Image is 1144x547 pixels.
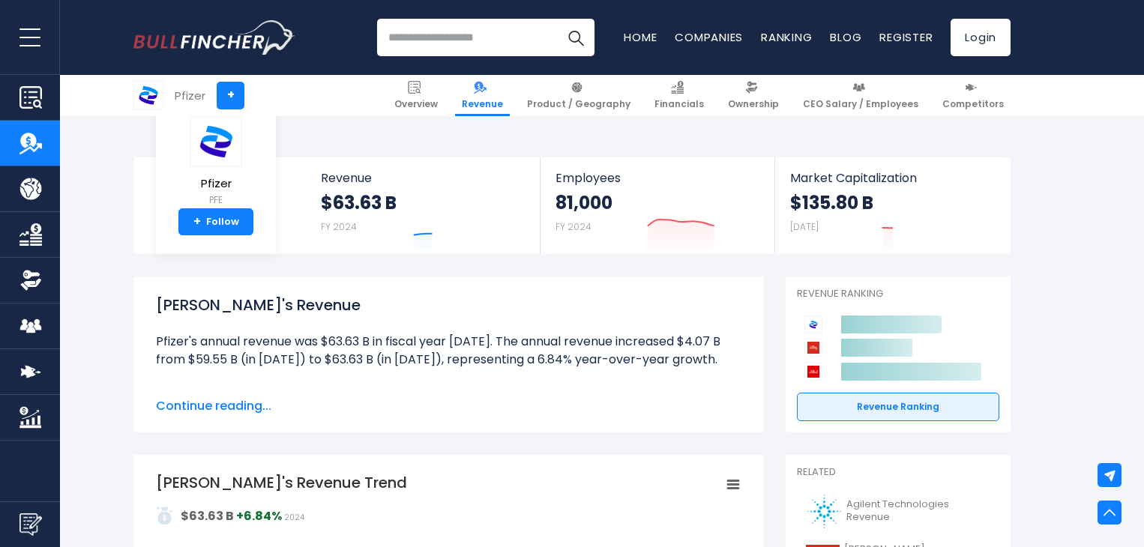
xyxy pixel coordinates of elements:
[556,171,759,185] span: Employees
[721,75,786,116] a: Ownership
[181,507,234,525] strong: $63.63 B
[951,19,1011,56] a: Login
[156,387,741,441] li: Pfizer's quarterly revenue was $14.65 B in the quarter ending [DATE]. The quarterly revenue incre...
[19,269,42,291] img: Ownership
[797,491,999,532] a: Agilent Technologies Revenue
[190,178,242,190] span: Pfizer
[803,98,918,110] span: CEO Salary / Employees
[306,157,541,254] a: Revenue $63.63 B FY 2024
[942,98,1004,110] span: Competitors
[761,29,812,45] a: Ranking
[830,29,861,45] a: Blog
[193,215,201,229] strong: +
[775,157,1009,254] a: Market Capitalization $135.80 B [DATE]
[321,191,397,214] strong: $63.63 B
[321,171,526,185] span: Revenue
[175,87,205,104] div: Pfizer
[394,98,438,110] span: Overview
[654,98,704,110] span: Financials
[189,115,243,209] a: Pfizer PFE
[936,75,1011,116] a: Competitors
[527,98,630,110] span: Product / Geography
[321,220,357,233] small: FY 2024
[284,512,304,523] span: 2024
[455,75,510,116] a: Revenue
[156,294,741,316] h1: [PERSON_NAME]'s Revenue
[797,466,999,479] p: Related
[790,171,994,185] span: Market Capitalization
[462,98,503,110] span: Revenue
[541,157,774,254] a: Employees 81,000 FY 2024
[178,208,253,235] a: +Follow
[797,393,999,421] a: Revenue Ranking
[156,397,741,415] span: Continue reading...
[797,288,999,300] p: Revenue Ranking
[190,116,242,166] img: PFE logo
[728,98,779,110] span: Ownership
[790,191,873,214] strong: $135.80 B
[624,29,657,45] a: Home
[804,339,822,357] img: Eli Lilly and Company competitors logo
[236,507,282,525] strong: +6.84%
[804,363,822,381] img: Johnson & Johnson competitors logo
[133,20,295,55] a: Go to homepage
[879,29,933,45] a: Register
[156,472,407,493] tspan: [PERSON_NAME]'s Revenue Trend
[556,191,612,214] strong: 81,000
[217,82,244,109] a: +
[156,507,174,525] img: addasd
[133,20,295,55] img: Bullfincher logo
[557,19,594,56] button: Search
[806,495,842,528] img: A logo
[134,81,163,109] img: PFE logo
[675,29,743,45] a: Companies
[796,75,925,116] a: CEO Salary / Employees
[190,193,242,207] small: PFE
[790,220,819,233] small: [DATE]
[648,75,711,116] a: Financials
[804,315,822,333] img: Pfizer competitors logo
[520,75,637,116] a: Product / Geography
[156,333,741,369] li: Pfizer's annual revenue was $63.63 B in fiscal year [DATE]. The annual revenue increased $4.07 B ...
[388,75,445,116] a: Overview
[556,220,591,233] small: FY 2024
